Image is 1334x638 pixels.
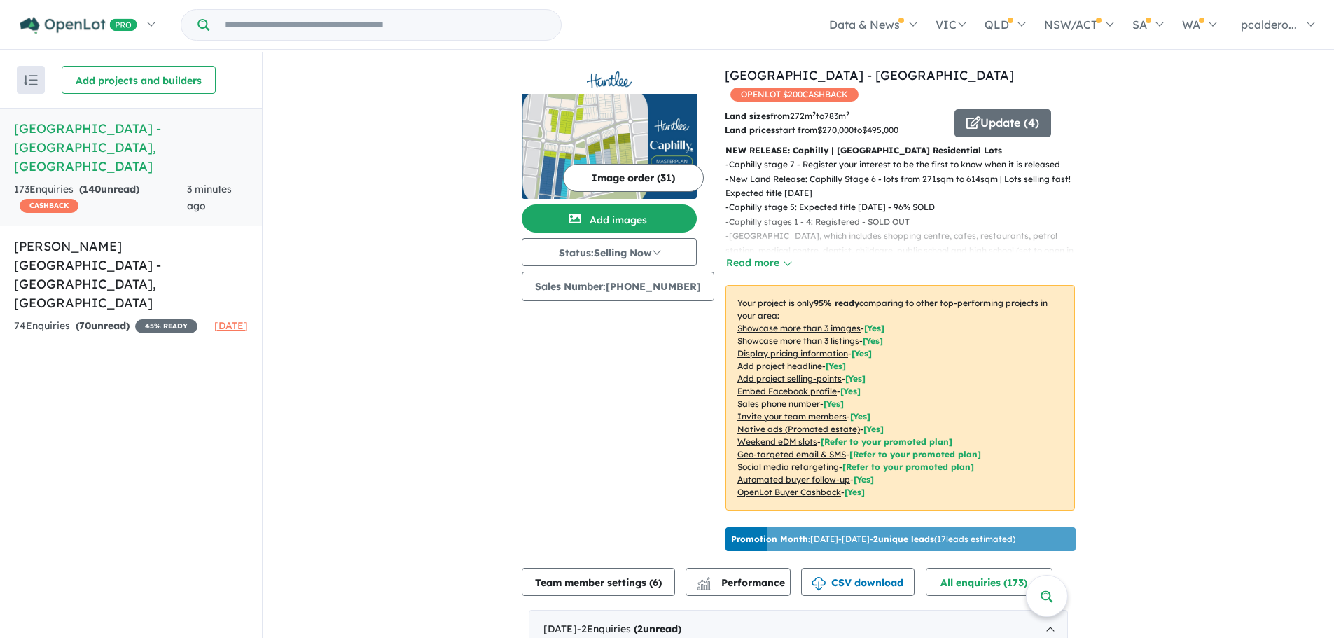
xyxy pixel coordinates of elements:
img: sort.svg [24,75,38,85]
u: Add project selling-points [737,373,842,384]
button: Sales Number:[PHONE_NUMBER] [522,272,714,301]
span: Performance [699,576,785,589]
img: Huntlee Estate - North Rothbury Logo [527,71,691,88]
p: - [GEOGRAPHIC_DATA], which includes shopping centre, cafes, restaurants, petrol station, medical ... [725,229,1086,272]
p: from [725,109,944,123]
span: [Refer to your promoted plan] [821,436,952,447]
b: 2 unique leads [873,534,934,544]
span: 45 % READY [135,319,197,333]
span: OPENLOT $ 200 CASHBACK [730,88,859,102]
span: 3 minutes ago [187,183,232,212]
img: Huntlee Estate - North Rothbury [522,94,697,199]
u: Invite your team members [737,411,847,422]
input: Try estate name, suburb, builder or developer [212,10,558,40]
span: [Refer to your promoted plan] [849,449,981,459]
button: All enquiries (173) [926,568,1052,596]
span: [DATE] [214,319,248,332]
span: [ Yes ] [845,373,866,384]
p: [DATE] - [DATE] - ( 17 leads estimated) [731,533,1015,546]
strong: ( unread) [634,623,681,635]
u: Automated buyer follow-up [737,474,850,485]
u: Social media retargeting [737,462,839,472]
a: Huntlee Estate - North Rothbury LogoHuntlee Estate - North Rothbury [522,66,697,199]
button: Add projects and builders [62,66,216,94]
u: Weekend eDM slots [737,436,817,447]
button: Performance [686,568,791,596]
span: to [854,125,898,135]
u: Native ads (Promoted estate) [737,424,860,434]
img: line-chart.svg [697,577,710,585]
span: [Yes] [863,424,884,434]
button: Update (4) [954,109,1051,137]
span: [Refer to your promoted plan] [842,462,974,472]
u: Sales phone number [737,398,820,409]
u: OpenLot Buyer Cashback [737,487,841,497]
p: NEW RELEASE: Caphilly | [GEOGRAPHIC_DATA] Residential Lots [725,144,1075,158]
h5: [PERSON_NAME][GEOGRAPHIC_DATA] - [GEOGRAPHIC_DATA] , [GEOGRAPHIC_DATA] [14,237,248,312]
span: [Yes] [854,474,874,485]
strong: ( unread) [79,183,139,195]
img: bar-chart.svg [697,581,711,590]
u: 272 m [790,111,816,121]
p: - Caphilly stages 1 - 4: Registered - SOLD OUT [725,215,1086,229]
div: 173 Enquir ies [14,181,187,215]
sup: 2 [846,110,849,118]
button: Image order (31) [563,164,704,192]
img: Openlot PRO Logo White [20,17,137,34]
div: 74 Enquir ies [14,318,197,335]
span: [Yes] [845,487,865,497]
img: download icon [812,577,826,591]
span: [ Yes ] [850,411,870,422]
b: Promotion Month: [731,534,810,544]
p: Your project is only comparing to other top-performing projects in your area: - - - - - - - - - -... [725,285,1075,511]
span: 70 [79,319,91,332]
u: Geo-targeted email & SMS [737,449,846,459]
strong: ( unread) [76,319,130,332]
p: - New Land Release: Caphilly Stage 6 - lots from 271sqm to 614sqm | Lots selling fast! Expected t... [725,172,1086,201]
span: [ Yes ] [864,323,884,333]
sup: 2 [812,110,816,118]
span: 2 [637,623,643,635]
button: Team member settings (6) [522,568,675,596]
span: pcaldero... [1241,18,1297,32]
a: [GEOGRAPHIC_DATA] - [GEOGRAPHIC_DATA] [725,67,1014,83]
u: Display pricing information [737,348,848,359]
p: start from [725,123,944,137]
u: $ 270,000 [817,125,854,135]
u: $ 495,000 [862,125,898,135]
button: Status:Selling Now [522,238,697,266]
span: [ Yes ] [852,348,872,359]
span: - 2 Enquir ies [577,623,681,635]
p: - Caphilly stage 5: Expected title [DATE] - 96% SOLD [725,200,1086,214]
u: 783 m [824,111,849,121]
u: Showcase more than 3 listings [737,335,859,346]
button: Read more [725,255,791,271]
span: [ Yes ] [840,386,861,396]
u: Showcase more than 3 images [737,323,861,333]
span: 140 [83,183,101,195]
p: - Caphilly stage 7 - Register your interest to be the first to know when it is released [725,158,1086,172]
h5: [GEOGRAPHIC_DATA] - [GEOGRAPHIC_DATA] , [GEOGRAPHIC_DATA] [14,119,248,176]
span: CASHBACK [20,199,78,213]
b: 95 % ready [814,298,859,308]
span: 6 [653,576,658,589]
button: Add images [522,204,697,233]
u: Add project headline [737,361,822,371]
span: [ Yes ] [824,398,844,409]
u: Embed Facebook profile [737,386,837,396]
span: to [816,111,849,121]
b: Land sizes [725,111,770,121]
span: [ Yes ] [826,361,846,371]
span: [ Yes ] [863,335,883,346]
button: CSV download [801,568,915,596]
b: Land prices [725,125,775,135]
